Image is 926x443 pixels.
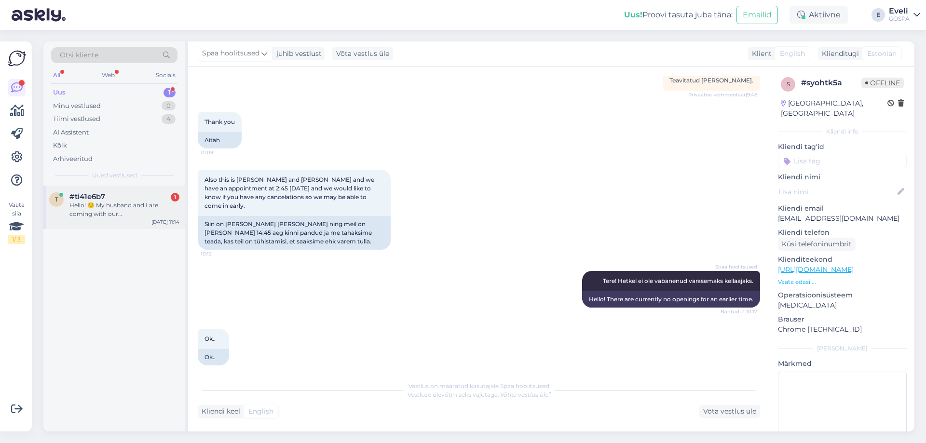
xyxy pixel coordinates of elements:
span: Ok.. [204,335,216,342]
p: [EMAIL_ADDRESS][DOMAIN_NAME] [778,214,907,224]
span: Otsi kliente [60,50,98,60]
span: Thank you [204,118,235,125]
div: 0 [162,101,176,111]
div: Minu vestlused [53,101,101,111]
div: Ok.. [198,349,229,365]
span: Estonian [867,49,897,59]
div: Hello! ☺️ My husband and I are coming with our [DEMOGRAPHIC_DATA] son to the hotel next week. Do ... [69,201,179,218]
span: Spaa hoolitsused [202,48,259,59]
div: Uus [53,88,66,97]
div: [GEOGRAPHIC_DATA], [GEOGRAPHIC_DATA] [781,98,887,119]
span: 10:18 [201,366,237,373]
div: Klienditugi [818,49,859,59]
div: 1 [163,88,176,97]
span: English [780,49,805,59]
p: Kliendi telefon [778,228,907,238]
span: Tere! Hetkel ei ole vabanenud varasemaks kellaajaks. [603,277,753,284]
div: Aktiivne [790,6,848,24]
div: Vaata siia [8,201,25,244]
span: Privaatne kommentaar | 9:48 [688,91,757,98]
div: [PERSON_NAME] [778,344,907,353]
p: Brauser [778,314,907,324]
div: juhib vestlust [272,49,322,59]
div: Socials [154,69,177,81]
a: [URL][DOMAIN_NAME] [778,265,854,274]
img: Askly Logo [8,49,26,67]
div: All [51,69,62,81]
div: Tiimi vestlused [53,114,100,124]
div: 4 [162,114,176,124]
div: Siin on [PERSON_NAME] [PERSON_NAME] ning meil on [PERSON_NAME] 14:45 aeg kinni pandud ja me tahak... [198,216,391,250]
p: Operatsioonisüsteem [778,290,907,300]
span: Spaa hoolitsused [715,263,757,270]
div: Küsi telefoninumbrit [778,238,856,251]
input: Lisa nimi [778,187,896,197]
span: Offline [861,78,904,88]
a: EveliGOSPA [889,7,920,23]
div: Võta vestlus üle [699,405,760,418]
span: Vestlus on määratud kasutajale Spaa hoolitsused [409,382,549,389]
button: Emailid [736,6,778,24]
i: „Võtke vestlus üle” [498,391,551,398]
span: Vestluse ülevõtmiseks vajutage [408,391,551,398]
div: 1 [171,193,179,201]
div: Kliendi keel [198,406,240,416]
div: E [872,8,885,22]
span: 10:09 [201,149,237,156]
div: Eveli [889,7,910,15]
div: Klient [748,49,772,59]
span: Teavitatud [PERSON_NAME]. [669,77,753,84]
div: Aitäh [198,132,242,148]
span: 10:12 [201,250,237,257]
p: Kliendi tag'id [778,142,907,152]
span: #ti41e6b7 [69,192,105,201]
p: Kliendi email [778,203,907,214]
p: Kliendi nimi [778,172,907,182]
p: Märkmed [778,359,907,369]
b: Uus! [624,10,642,19]
p: [MEDICAL_DATA] [778,300,907,310]
span: Also this is [PERSON_NAME] and [PERSON_NAME] and we have an appointment at 2:45 [DATE] and we wou... [204,176,376,209]
p: Chrome [TECHNICAL_ID] [778,324,907,335]
p: Vaata edasi ... [778,278,907,286]
input: Lisa tag [778,154,907,168]
span: Nähtud ✓ 10:17 [721,308,757,315]
div: Kõik [53,141,67,150]
p: Klienditeekond [778,255,907,265]
div: [DATE] 11:14 [151,218,179,226]
span: s [787,81,790,88]
div: Web [100,69,117,81]
div: GOSPA [889,15,910,23]
div: # syohtk5a [801,77,861,89]
div: Arhiveeritud [53,154,93,164]
span: t [55,196,58,203]
div: Proovi tasuta juba täna: [624,9,733,21]
span: English [248,406,273,416]
div: Hello! There are currently no openings for an earlier time. [582,291,760,308]
div: Kliendi info [778,127,907,136]
span: Uued vestlused [92,171,137,180]
div: Võta vestlus üle [332,47,393,60]
div: 1 / 3 [8,235,25,244]
div: AI Assistent [53,128,89,137]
